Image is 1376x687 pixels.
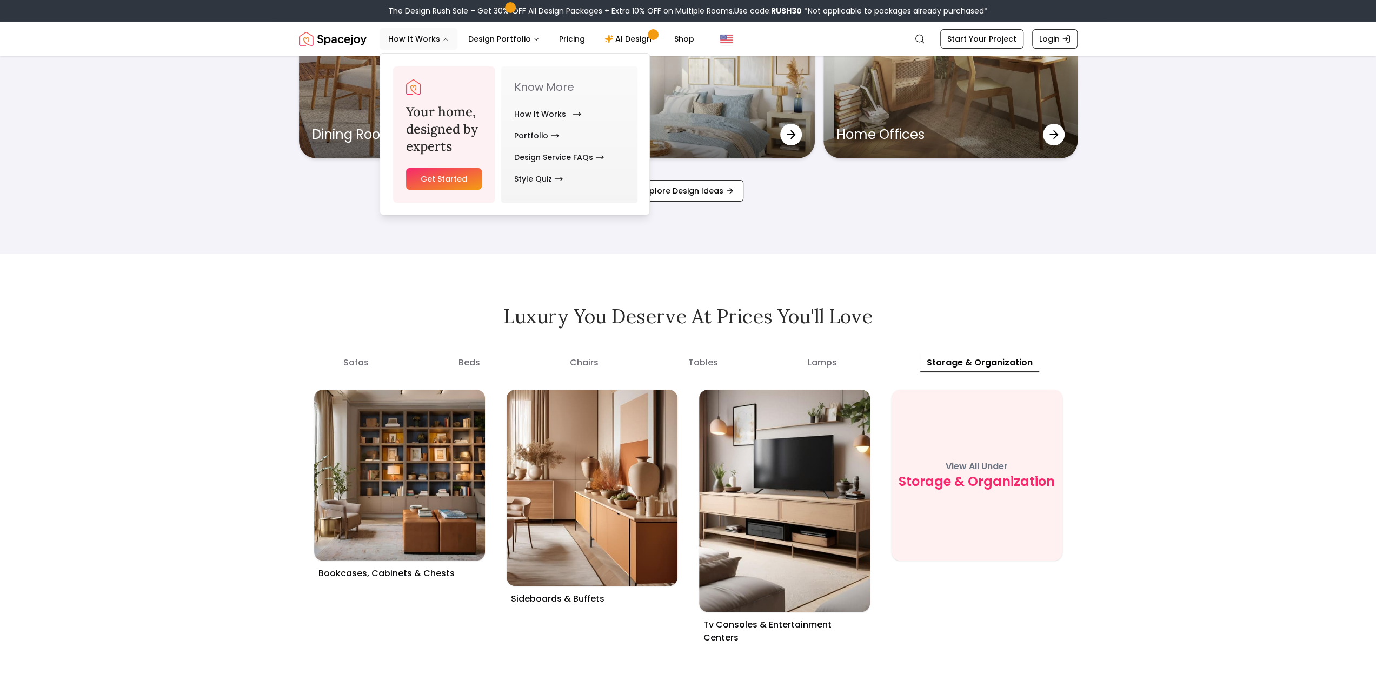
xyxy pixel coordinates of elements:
[299,305,1078,327] h2: Luxury you deserve at prices you'll love
[314,390,485,561] img: Bookcases, Cabinets & Chests
[563,353,605,372] button: chairs
[406,103,482,155] h3: Your home, designed by experts
[308,383,491,586] a: Bookcases, Cabinets & ChestsBookcases, Cabinets & Chests
[771,5,802,16] b: RUSH30
[801,353,843,372] button: lamps
[299,22,1078,56] nav: Global
[699,612,870,644] h3: Tv Consoles & Entertainment Centers
[406,79,421,95] img: Spacejoy Logo
[380,54,650,216] div: How It Works
[388,5,988,16] div: The Design Rush Sale – Get 30% OFF All Design Packages + Extra 10% OFF on Multiple Rooms.
[940,29,1023,49] a: Start Your Project
[514,168,563,190] a: Style Quiz
[734,5,802,16] span: Use code:
[406,168,482,190] a: Get Started
[380,28,457,50] button: How It Works
[1032,29,1078,49] a: Login
[312,126,401,143] p: Dining Rooms
[899,473,1055,490] span: storage & organization
[507,390,677,586] img: Sideboards & Buffets
[682,353,724,372] button: tables
[500,383,684,612] a: Sideboards & BuffetsSideboards & Buffets
[514,125,559,146] a: Portfolio
[514,103,577,125] a: How It Works
[836,126,925,143] p: Home Offices
[693,383,876,651] a: Tv Consoles & Entertainment CentersTv Consoles & Entertainment Centers
[633,180,743,202] a: Explore Design Ideas
[299,28,367,50] a: Spacejoy
[299,28,367,50] img: Spacejoy Logo
[666,28,703,50] a: Shop
[406,79,421,95] a: Spacejoy
[507,586,677,605] h3: Sideboards & Buffets
[514,79,624,95] p: Know More
[452,353,487,372] button: beds
[720,32,733,45] img: United States
[460,28,548,50] button: Design Portfolio
[885,383,1069,651] a: View All Understorage & organization
[514,146,604,168] a: Design Service FAQs
[802,5,988,16] span: *Not applicable to packages already purchased*
[699,390,870,612] img: Tv Consoles & Entertainment Centers
[920,353,1039,372] button: storage & organization
[596,28,663,50] a: AI Design
[550,28,594,50] a: Pricing
[946,460,1008,473] p: View All Under
[337,353,375,372] button: sofas
[380,28,703,50] nav: Main
[314,561,485,580] h3: Bookcases, Cabinets & Chests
